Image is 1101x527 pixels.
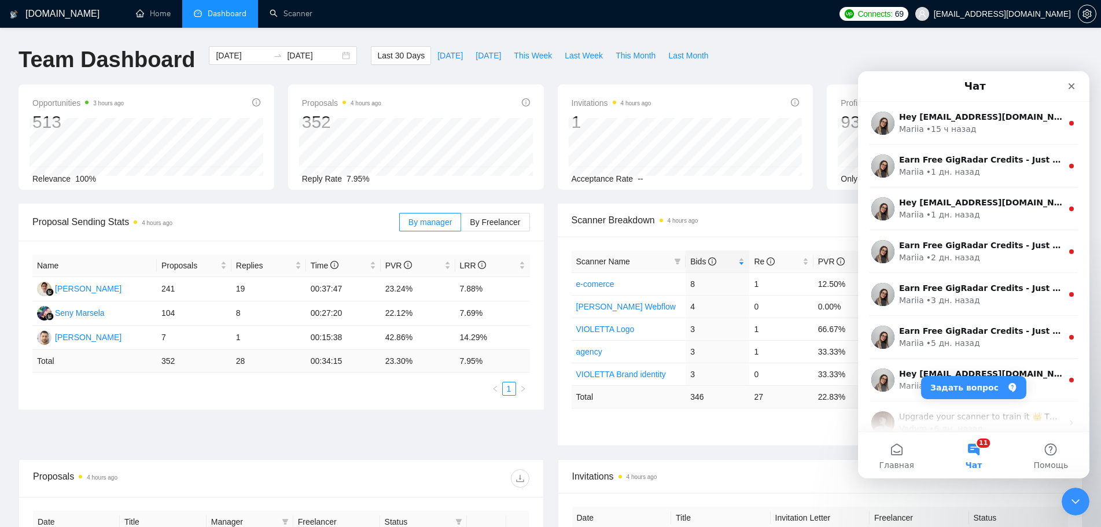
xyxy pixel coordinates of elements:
[385,261,413,270] span: PVR
[1078,5,1096,23] button: setting
[502,382,516,396] li: 1
[813,272,877,295] td: 12.50%
[1078,9,1096,19] a: setting
[55,331,121,344] div: [PERSON_NAME]
[63,305,168,328] button: Задать вопрос
[511,469,529,488] button: download
[638,174,643,183] span: --
[157,301,231,326] td: 104
[208,9,246,19] span: Dashboard
[514,49,552,62] span: This Week
[32,174,71,183] span: Relevance
[841,96,931,110] span: Profile Views
[231,301,306,326] td: 8
[302,96,381,110] span: Proposals
[108,390,124,398] span: Чат
[236,259,293,272] span: Replies
[377,49,425,62] span: Last 30 Days
[437,49,463,62] span: [DATE]
[813,363,877,385] td: 33.33%
[46,312,54,320] img: gigradar-bm.png
[32,350,157,373] td: Total
[668,49,708,62] span: Last Month
[857,8,892,20] span: Connects:
[455,326,530,350] td: 14.29%
[686,295,749,318] td: 4
[522,98,530,106] span: info-circle
[68,52,119,64] div: • 15 ч назад
[507,46,558,65] button: This Week
[503,382,515,395] a: 1
[282,518,289,525] span: filter
[55,307,105,319] div: Seny Marsela
[381,277,455,301] td: 23.24%
[68,223,122,235] div: • 3 дн. назад
[749,340,813,363] td: 1
[68,266,122,278] div: • 5 дн. назад
[32,255,157,277] th: Name
[19,46,195,73] h1: Team Dashboard
[68,138,122,150] div: • 1 дн. назад
[371,46,431,65] button: Last 30 Days
[13,212,36,235] img: Profile image for Mariia
[231,277,306,301] td: 19
[77,361,154,407] button: Чат
[157,255,231,277] th: Proposals
[686,318,749,340] td: 3
[672,253,683,270] span: filter
[351,100,381,106] time: 4 hours ago
[895,8,904,20] span: 69
[476,49,501,62] span: [DATE]
[270,9,312,19] a: searchScanner
[460,261,487,270] span: LRR
[818,257,845,266] span: PVR
[37,308,105,317] a: SMSeny Marsela
[576,325,635,334] a: VIOLETTA Logo
[455,277,530,301] td: 7.88%
[175,390,210,398] span: Помощь
[41,266,66,278] div: Mariia
[841,174,958,183] span: Only exclusive agency members
[306,350,381,373] td: 00:34:15
[749,318,813,340] td: 1
[558,46,609,65] button: Last Week
[791,98,799,106] span: info-circle
[488,382,502,396] li: Previous Page
[157,350,231,373] td: 352
[13,126,36,149] img: Profile image for Mariia
[252,98,260,106] span: info-circle
[41,138,66,150] div: Mariia
[41,309,66,321] div: Mariia
[302,174,342,183] span: Reply Rate
[754,257,775,266] span: Re
[767,257,775,266] span: info-circle
[136,9,171,19] a: homeHome
[686,385,749,408] td: 346
[161,259,218,272] span: Proposals
[302,111,381,133] div: 352
[41,223,66,235] div: Mariia
[13,169,36,192] img: Profile image for Mariia
[918,10,926,18] span: user
[306,277,381,301] td: 00:37:47
[273,51,282,60] span: swap-right
[492,385,499,392] span: left
[576,257,630,266] span: Scanner Name
[813,385,877,408] td: 22.83 %
[576,370,666,379] a: VIOLETTA Brand identity
[572,213,1069,227] span: Scanner Breakdown
[572,96,651,110] span: Invitations
[488,382,502,396] button: left
[686,363,749,385] td: 3
[87,474,117,481] time: 4 hours ago
[813,295,877,318] td: 0.00%
[311,261,338,270] span: Time
[32,111,124,133] div: 513
[37,332,121,341] a: YB[PERSON_NAME]
[142,220,172,226] time: 4 hours ago
[71,352,125,364] div: • 6 дн. назад
[41,180,66,193] div: Mariia
[708,257,716,266] span: info-circle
